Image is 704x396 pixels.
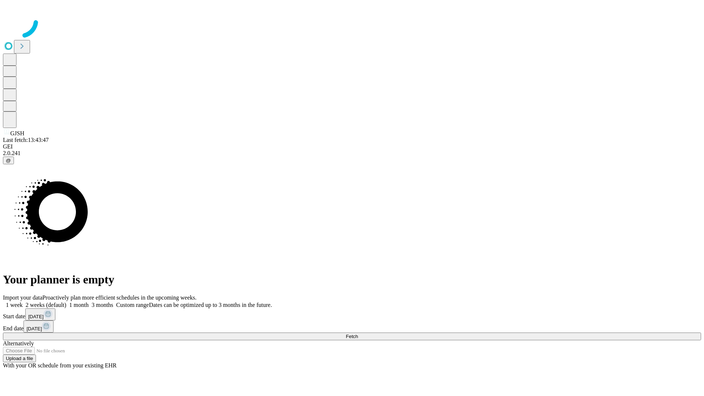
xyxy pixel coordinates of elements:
[116,302,149,308] span: Custom range
[26,326,42,331] span: [DATE]
[26,302,66,308] span: 2 weeks (default)
[25,308,55,320] button: [DATE]
[3,273,701,286] h1: Your planner is empty
[6,158,11,163] span: @
[3,157,14,164] button: @
[3,294,43,301] span: Import your data
[3,333,701,340] button: Fetch
[3,150,701,157] div: 2.0.241
[346,334,358,339] span: Fetch
[3,308,701,320] div: Start date
[3,320,701,333] div: End date
[3,340,34,346] span: Alternatively
[92,302,113,308] span: 3 months
[3,137,49,143] span: Last fetch: 13:43:47
[149,302,272,308] span: Dates can be optimized up to 3 months in the future.
[69,302,89,308] span: 1 month
[23,320,54,333] button: [DATE]
[43,294,197,301] span: Proactively plan more efficient schedules in the upcoming weeks.
[28,314,44,319] span: [DATE]
[3,355,36,362] button: Upload a file
[6,302,23,308] span: 1 week
[3,143,701,150] div: GEI
[3,362,117,368] span: With your OR schedule from your existing EHR
[10,130,24,136] span: GJSH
